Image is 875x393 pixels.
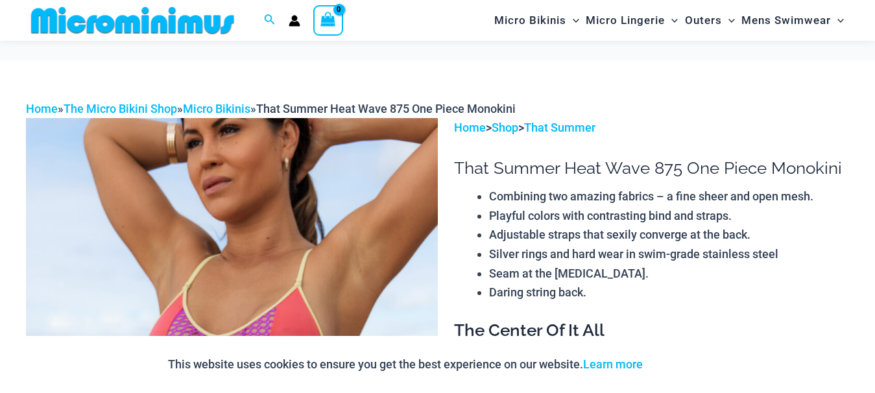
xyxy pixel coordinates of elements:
[524,121,595,134] a: That Summer
[26,6,239,35] img: MM SHOP LOGO FLAT
[566,4,579,37] span: Menu Toggle
[256,102,516,115] span: That Summer Heat Wave 875 One Piece Monokini
[583,357,643,371] a: Learn more
[454,158,849,178] h1: That Summer Heat Wave 875 One Piece Monokini
[64,102,177,115] a: The Micro Bikini Shop
[653,349,708,380] button: Accept
[168,355,643,374] p: This website uses cookies to ensure you get the best experience on our website.
[264,12,276,29] a: Search icon link
[831,4,844,37] span: Menu Toggle
[489,225,849,244] li: Adjustable straps that sexily converge at the back.
[489,206,849,226] li: Playful colors with contrasting bind and straps.
[289,15,300,27] a: Account icon link
[489,2,849,39] nav: Site Navigation
[26,102,58,115] a: Home
[454,118,849,137] p: > >
[492,121,518,134] a: Shop
[489,244,849,264] li: Silver rings and hard wear in swim-grade stainless steel
[26,102,516,115] span: » » »
[682,4,738,37] a: OutersMenu ToggleMenu Toggle
[489,187,849,206] li: Combining two amazing fabrics – a fine sheer and open mesh.
[494,4,566,37] span: Micro Bikinis
[582,4,681,37] a: Micro LingerieMenu ToggleMenu Toggle
[586,4,665,37] span: Micro Lingerie
[183,102,250,115] a: Micro Bikinis
[454,320,849,342] h3: The Center Of It All
[454,121,486,134] a: Home
[738,4,847,37] a: Mens SwimwearMenu ToggleMenu Toggle
[685,4,722,37] span: Outers
[491,4,582,37] a: Micro BikinisMenu ToggleMenu Toggle
[489,264,849,283] li: Seam at the [MEDICAL_DATA].
[313,5,343,35] a: View Shopping Cart, empty
[741,4,831,37] span: Mens Swimwear
[489,283,849,302] li: Daring string back.
[722,4,735,37] span: Menu Toggle
[665,4,678,37] span: Menu Toggle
